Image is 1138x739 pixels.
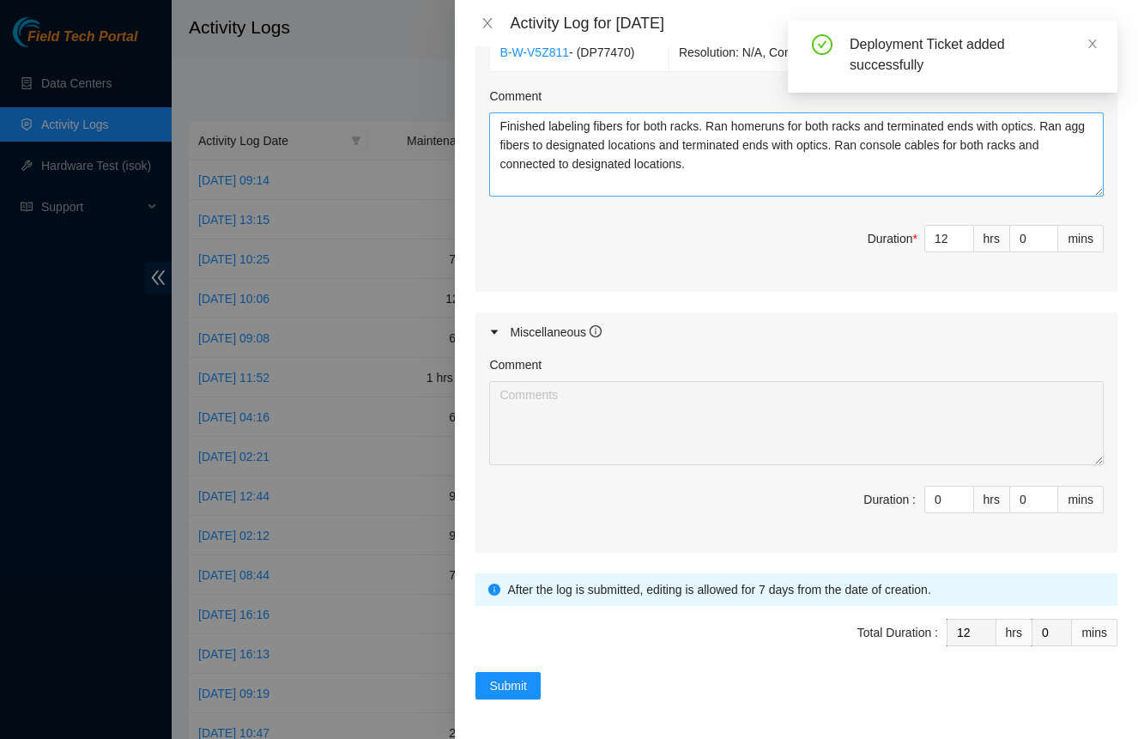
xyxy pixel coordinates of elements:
div: Duration [868,229,917,248]
div: mins [1058,225,1104,252]
label: Comment [489,87,542,106]
div: Total Duration : [857,623,938,642]
textarea: Comment [489,381,1104,465]
button: Close [475,15,499,32]
span: close [1087,38,1099,50]
div: Activity Log for [DATE] [510,14,1117,33]
span: check-circle [812,34,832,55]
label: Comment [489,355,542,374]
div: Deployment Ticket added successfully [850,34,1097,76]
div: Miscellaneous info-circle [475,312,1117,352]
button: Submit [475,672,541,700]
textarea: Comment [489,112,1104,197]
div: hrs [974,486,1010,513]
div: Miscellaneous [510,323,602,342]
div: Duration : [863,490,916,509]
div: hrs [996,619,1032,646]
div: mins [1058,486,1104,513]
a: B-W-V5Z811 [499,45,569,59]
span: caret-right [489,327,499,337]
div: mins [1072,619,1117,646]
span: - ( DP77470 ) [569,45,634,59]
div: After the log is submitted, editing is allowed for 7 days from the date of creation. [507,580,1105,599]
span: info-circle [590,325,602,337]
td: Resolution: N/A, Comment: N/A, Return Tracking Number: N/A [669,33,1047,72]
span: Submit [489,676,527,695]
span: close [481,16,494,30]
div: hrs [974,225,1010,252]
span: info-circle [488,584,500,596]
